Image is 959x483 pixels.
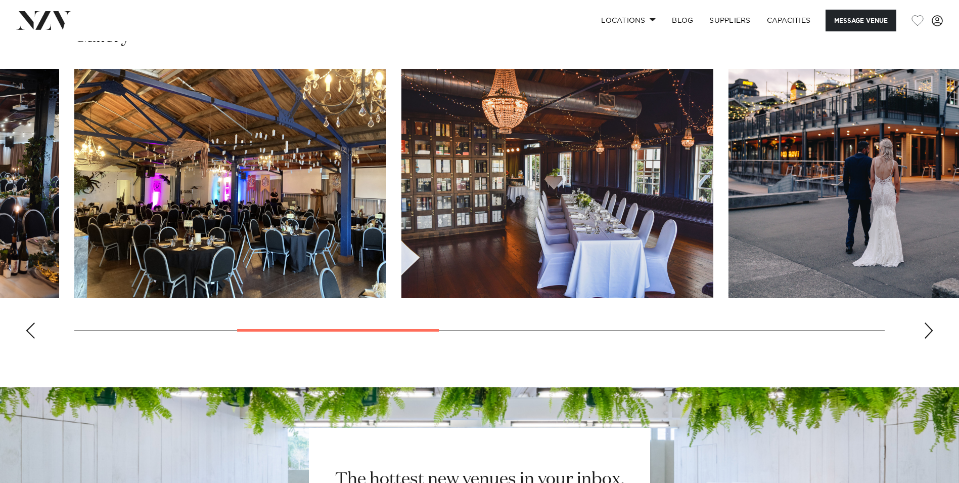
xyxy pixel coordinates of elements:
[74,69,386,298] swiper-slide: 3 / 10
[664,10,701,31] a: BLOG
[593,10,664,31] a: Locations
[701,10,758,31] a: SUPPLIERS
[16,11,71,29] img: nzv-logo.png
[401,69,713,298] swiper-slide: 4 / 10
[759,10,819,31] a: Capacities
[826,10,896,31] button: Message Venue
